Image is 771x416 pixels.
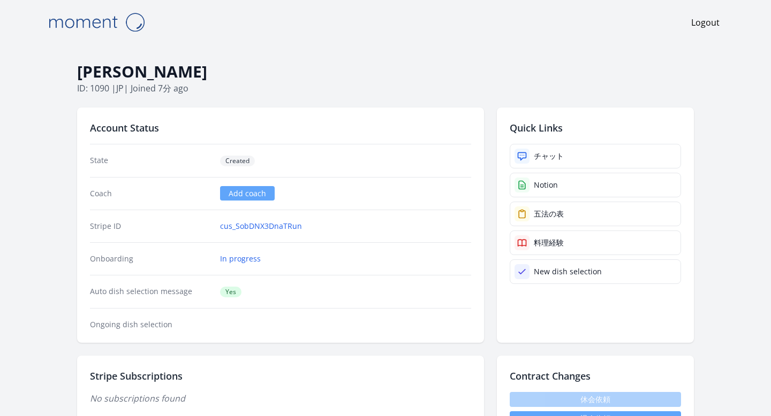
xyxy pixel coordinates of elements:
[220,156,255,166] span: Created
[534,180,558,190] div: Notion
[90,368,471,383] h2: Stripe Subscriptions
[534,151,564,161] div: チャット
[220,221,302,232] a: cus_SobDNX3DnaTRun
[90,188,211,199] dt: Coach
[90,221,211,232] dt: Stripe ID
[90,120,471,135] h2: Account Status
[510,144,681,168] a: チャット
[90,253,211,264] dt: Onboarding
[77,61,694,82] h1: [PERSON_NAME]
[90,155,211,166] dt: State
[90,286,211,297] dt: Auto dish selection message
[510,120,681,135] h2: Quick Links
[90,392,471,405] p: No subscriptions found
[691,16,720,29] a: Logout
[220,253,261,264] a: In progress
[534,266,602,277] div: New dish selection
[220,287,241,297] span: Yes
[116,82,124,94] span: jp
[90,319,211,330] dt: Ongoing dish selection
[510,230,681,255] a: 料理経験
[510,173,681,197] a: Notion
[510,259,681,284] a: New dish selection
[510,202,681,226] a: 五法の表
[510,392,681,407] span: 休会依頼
[534,209,564,219] div: 五法の表
[220,186,275,201] a: Add coach
[534,237,564,248] div: 料理経験
[510,368,681,383] h2: Contract Changes
[43,9,150,36] img: Moment
[77,82,694,95] p: ID: 1090 | | Joined 7分 ago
